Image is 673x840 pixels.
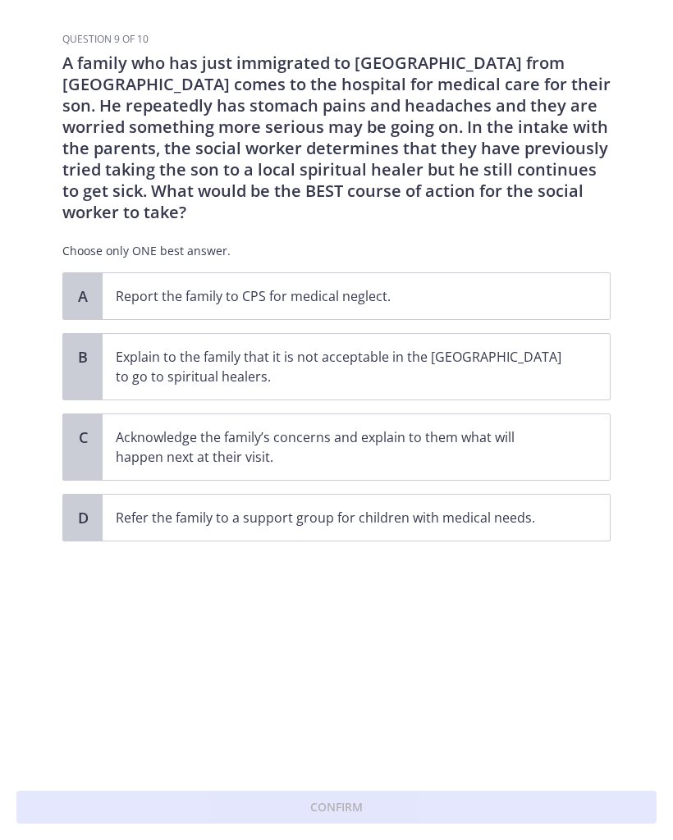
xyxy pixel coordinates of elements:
[73,508,93,527] span: D
[62,33,611,46] h3: Question 9 of 10
[116,427,564,467] p: Acknowledge the family’s concerns and explain to them what will happen next at their visit.
[116,286,564,306] p: Report the family to CPS for medical neglect.
[62,243,611,259] p: Choose only ONE best answer.
[73,286,93,306] span: A
[62,52,611,223] p: A family who has just immigrated to [GEOGRAPHIC_DATA] from [GEOGRAPHIC_DATA] comes to the hospita...
[16,791,657,824] button: Confirm
[116,508,564,527] p: Refer the family to a support group for children with medical needs.
[73,347,93,367] span: B
[310,797,363,817] span: Confirm
[73,427,93,447] span: C
[116,347,564,386] p: Explain to the family that it is not acceptable in the [GEOGRAPHIC_DATA] to go to spiritual healers.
